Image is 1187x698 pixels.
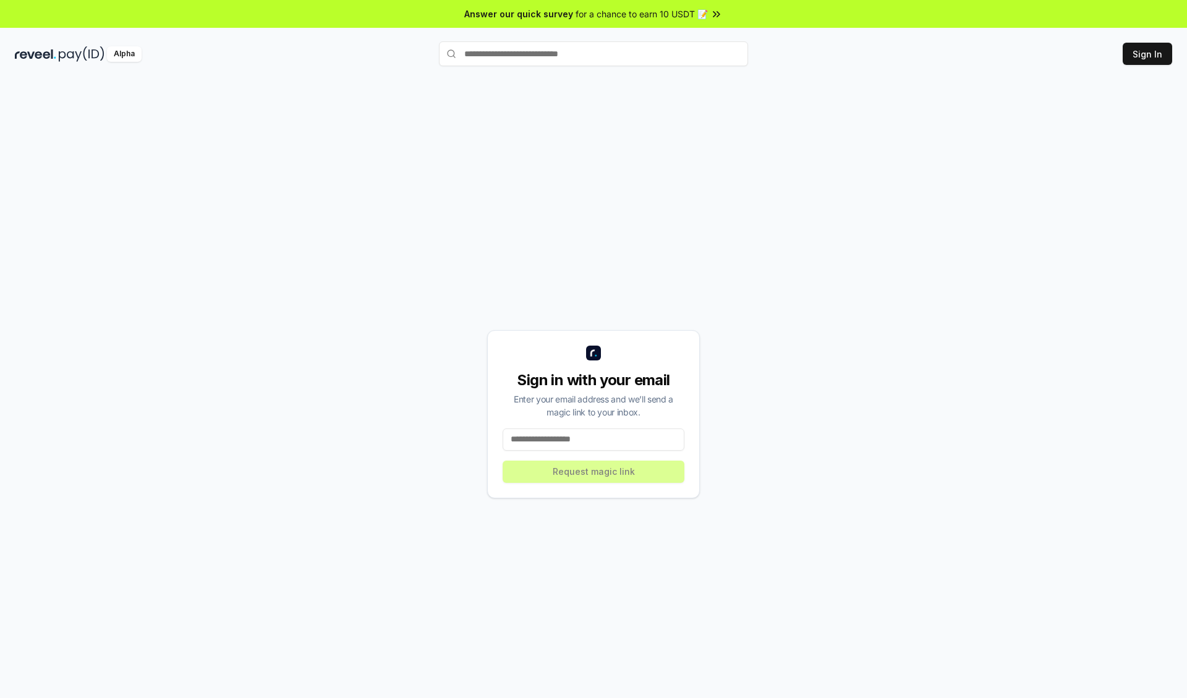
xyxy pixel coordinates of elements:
div: Sign in with your email [503,370,684,390]
div: Enter your email address and we’ll send a magic link to your inbox. [503,393,684,419]
span: for a chance to earn 10 USDT 📝 [576,7,708,20]
span: Answer our quick survey [464,7,573,20]
div: Alpha [107,46,142,62]
button: Sign In [1123,43,1172,65]
img: reveel_dark [15,46,56,62]
img: logo_small [586,346,601,360]
img: pay_id [59,46,104,62]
